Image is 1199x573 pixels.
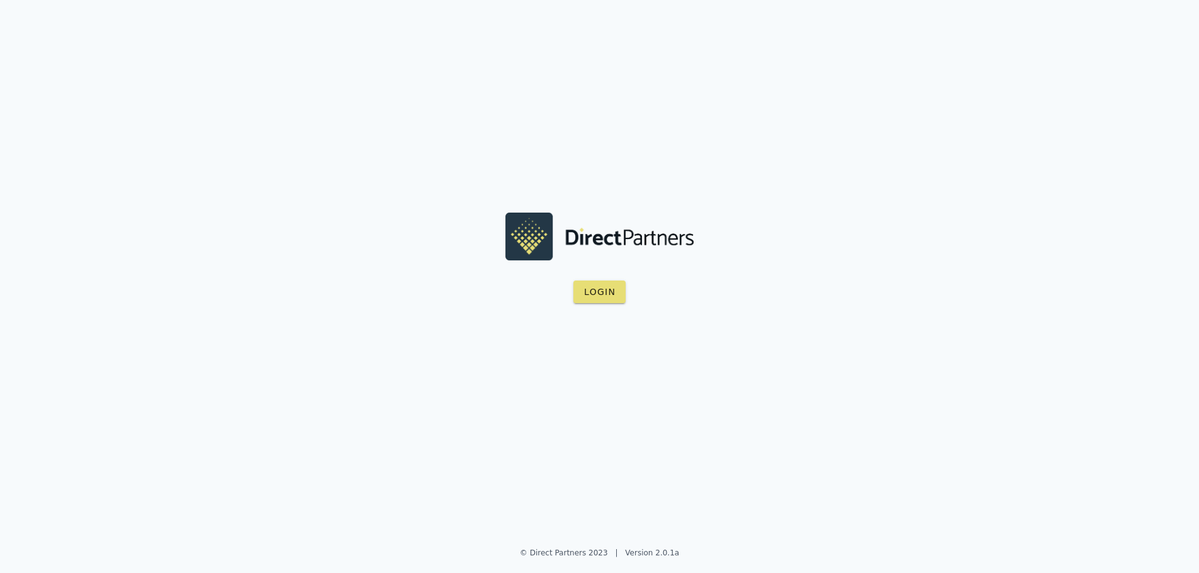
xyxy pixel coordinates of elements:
[520,548,608,557] a: © Direct Partners 2023
[615,548,617,557] span: |
[625,548,679,557] a: Version 2.0.1a
[505,213,694,260] img: Nalu
[583,287,616,297] span: Login
[573,281,626,303] button: Login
